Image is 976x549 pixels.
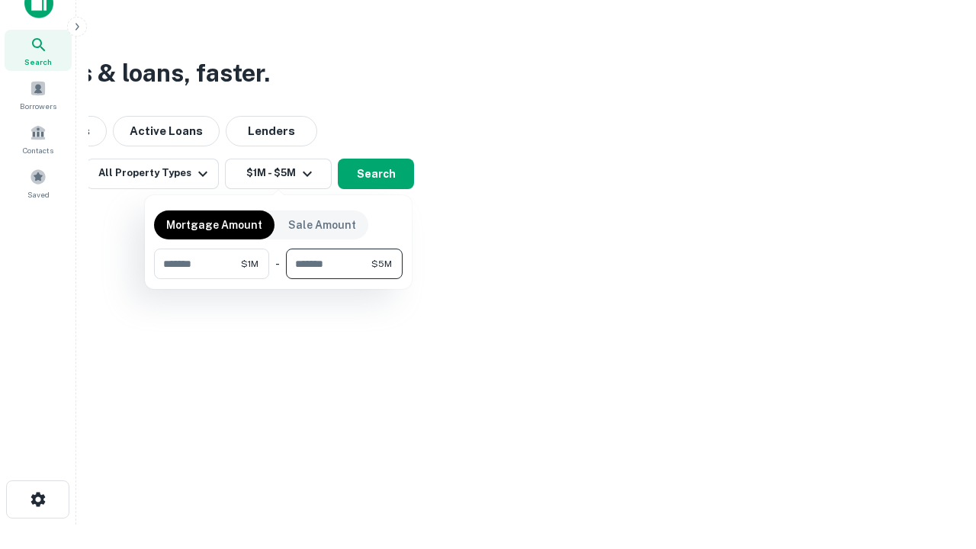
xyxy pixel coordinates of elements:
[900,427,976,500] iframe: Chat Widget
[371,257,392,271] span: $5M
[166,217,262,233] p: Mortgage Amount
[288,217,356,233] p: Sale Amount
[275,249,280,279] div: -
[241,257,258,271] span: $1M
